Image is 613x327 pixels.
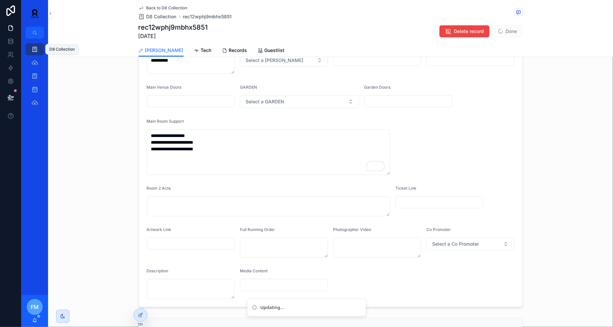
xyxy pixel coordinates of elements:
[426,227,451,232] span: Co Promoter
[138,23,208,32] h1: rec12wphj9mbhx5851
[240,85,257,90] span: GARDEN
[147,227,172,232] span: Artwork Link
[240,227,275,232] span: Full Running Order
[27,8,43,19] img: App logo
[240,268,268,273] span: Media Content
[240,54,328,67] button: Select Button
[439,25,490,37] button: Delete record
[229,47,247,54] span: Records
[261,304,285,311] div: Updating...
[146,13,177,20] span: D8 Collection
[31,303,39,311] span: FM
[147,85,182,90] span: Main Venue Doors
[222,44,247,58] a: Records
[246,57,303,64] span: Select a [PERSON_NAME]
[395,186,416,191] span: Ticket Link
[246,98,284,105] span: Select a GARDEN
[183,13,232,20] a: rec12wphj9mbhx5851
[333,227,371,232] span: Photographer Video
[454,28,484,35] span: Delete record
[49,47,75,52] div: D8 Collection
[432,241,479,247] span: Select a Co Promoter
[147,186,171,191] span: Room 2 Acts
[147,129,390,175] textarea: To enrich screen reader interactions, please activate Accessibility in Grammarly extension settings
[201,47,212,54] span: Tech
[364,85,391,90] span: Garden Doors
[138,5,188,11] a: Back to D8 Collection
[146,5,188,11] span: Back to D8 Collection
[145,47,184,54] span: [PERSON_NAME]
[21,39,48,117] div: scrollable content
[138,44,184,57] a: [PERSON_NAME]
[138,13,177,20] a: D8 Collection
[258,44,285,58] a: Guestlist
[240,95,359,108] button: Select Button
[147,119,184,124] span: Main Room Support
[147,268,169,273] span: Description
[426,238,515,250] button: Select Button
[265,47,285,54] span: Guestlist
[194,44,212,58] a: Tech
[138,32,208,40] span: [DATE]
